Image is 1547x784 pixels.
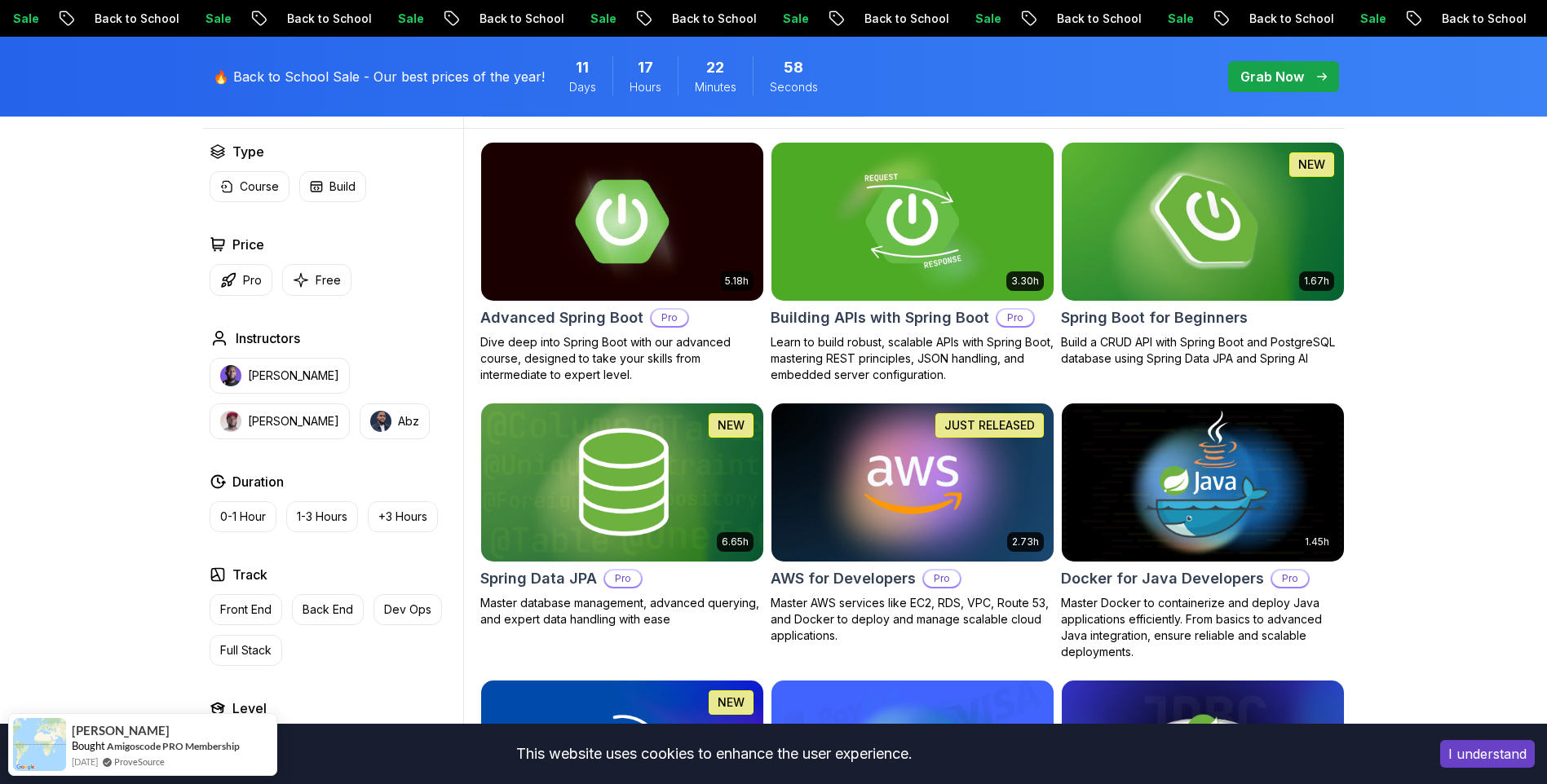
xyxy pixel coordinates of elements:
[481,143,763,301] img: Advanced Spring Boot card
[329,11,440,27] p: Back to School
[1292,11,1403,27] p: Back to School
[210,403,350,439] button: instructor img[PERSON_NAME]
[569,79,596,95] span: Days
[232,698,267,718] h2: Level
[329,178,356,195] p: Build
[825,11,877,27] p: Sale
[522,11,633,27] p: Back to School
[605,570,641,587] p: Pro
[220,642,272,658] p: Full Stack
[1440,740,1535,768] button: Accept cookies
[316,272,341,288] p: Free
[248,413,339,429] p: [PERSON_NAME]
[714,11,825,27] p: Back to School
[480,595,764,628] p: Master database management, advanced querying, and expert data handling with ease
[770,79,818,95] span: Seconds
[370,411,391,432] img: instructor img
[771,595,1054,644] p: Master AWS services like EC2, RDS, VPC, Route 53, and Docker to deploy and manage scalable cloud ...
[1012,535,1039,548] p: 2.73h
[1061,403,1345,660] a: Docker for Java Developers card1.45hDocker for Java DevelopersProMaster Docker to containerize an...
[480,403,764,628] a: Spring Data JPA card6.65hNEWSpring Data JPAProMaster database management, advanced querying, and ...
[576,56,589,79] span: 11 Days
[784,56,803,79] span: 58 Seconds
[107,740,240,752] a: Amigoscode PRO Membership
[630,79,661,95] span: Hours
[292,594,364,625] button: Back End
[481,403,763,562] img: Spring Data JPA card
[286,501,358,532] button: 1-3 Hours
[997,310,1033,326] p: Pro
[480,142,764,383] a: Advanced Spring Boot card5.18hAdvanced Spring BootProDive deep into Spring Boot with our advanced...
[248,368,339,384] p: [PERSON_NAME]
[299,171,366,202] button: Build
[1061,334,1345,367] p: Build a CRUD API with Spring Boot and PostgreSQL database using Spring Data JPA and Spring AI
[480,334,764,383] p: Dive deep into Spring Boot with our advanced course, designed to take your skills from intermedia...
[771,334,1054,383] p: Learn to build robust, scalable APIs with Spring Boot, mastering REST principles, JSON handling, ...
[72,724,170,738] span: [PERSON_NAME]
[718,694,745,711] p: NEW
[771,403,1054,562] img: AWS for Developers card
[718,417,745,434] p: NEW
[114,755,165,769] a: ProveSource
[1061,567,1264,590] h2: Docker for Java Developers
[220,411,241,432] img: instructor img
[243,272,262,288] p: Pro
[1018,11,1070,27] p: Sale
[220,509,266,525] p: 0-1 Hour
[373,594,442,625] button: Dev Ops
[240,178,279,195] p: Course
[1061,306,1248,329] h2: Spring Boot for Beginners
[480,567,597,590] h2: Spring Data JPA
[1305,535,1329,548] p: 1.45h
[1011,275,1039,288] p: 3.30h
[236,328,300,348] h2: Instructors
[1061,142,1345,367] a: Spring Boot for Beginners card1.67hNEWSpring Boot for BeginnersBuild a CRUD API with Spring Boot ...
[210,501,276,532] button: 0-1 Hour
[384,601,431,618] p: Dev Ops
[1054,139,1350,304] img: Spring Boot for Beginners card
[638,56,653,79] span: 17 Hours
[771,142,1054,383] a: Building APIs with Spring Boot card3.30hBuilding APIs with Spring BootProLearn to build robust, s...
[907,11,1018,27] p: Back to School
[1099,11,1210,27] p: Back to School
[220,601,272,618] p: Front End
[232,565,267,584] h2: Track
[398,413,419,429] p: Abz
[72,755,98,769] span: [DATE]
[232,142,264,161] h2: Type
[633,11,685,27] p: Sale
[1210,11,1262,27] p: Sale
[440,11,493,27] p: Sale
[210,594,282,625] button: Front End
[924,570,960,587] p: Pro
[72,739,105,752] span: Bought
[1403,11,1455,27] p: Sale
[1304,275,1329,288] p: 1.67h
[771,306,989,329] h2: Building APIs with Spring Boot
[220,365,241,386] img: instructor img
[1062,403,1344,562] img: Docker for Java Developers card
[297,509,347,525] p: 1-3 Hours
[210,264,272,296] button: Pro
[725,275,749,288] p: 5.18h
[137,11,248,27] p: Back to School
[13,718,66,771] img: provesource social proof notification image
[1240,67,1304,86] p: Grab Now
[771,403,1054,644] a: AWS for Developers card2.73hJUST RELEASEDAWS for DevelopersProMaster AWS services like EC2, RDS, ...
[1298,156,1325,173] p: NEW
[652,310,687,326] p: Pro
[248,11,300,27] p: Sale
[232,235,264,254] h2: Price
[12,736,1416,772] div: This website uses cookies to enhance the user experience.
[1061,595,1345,660] p: Master Docker to containerize and deploy Java applications efficiently. From basics to advanced J...
[378,509,427,525] p: +3 Hours
[368,501,438,532] button: +3 Hours
[55,11,108,27] p: Sale
[210,635,282,666] button: Full Stack
[303,601,353,618] p: Back End
[480,306,643,329] h2: Advanced Spring Boot
[360,403,430,439] button: instructor imgAbz
[695,79,736,95] span: Minutes
[210,358,350,394] button: instructor img[PERSON_NAME]
[210,171,290,202] button: Course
